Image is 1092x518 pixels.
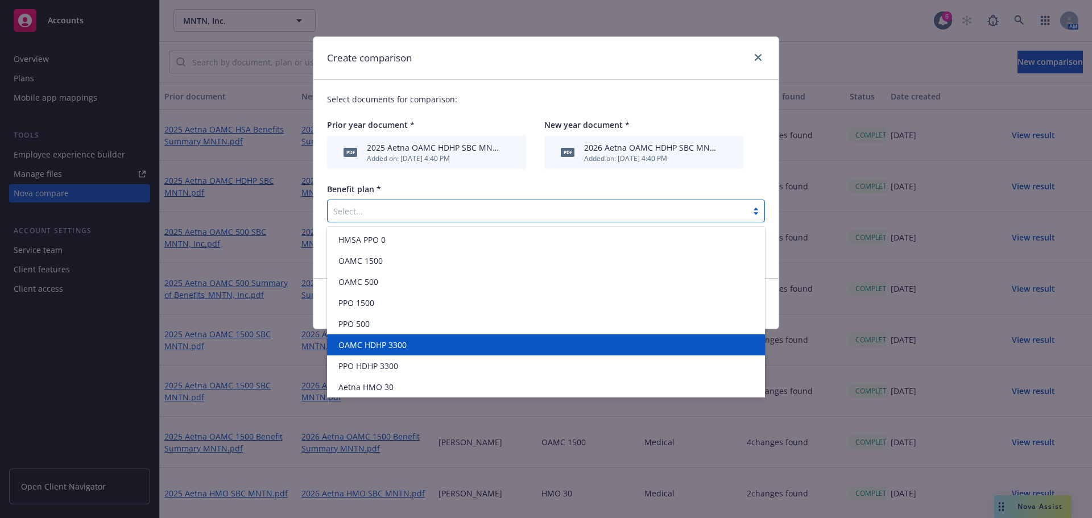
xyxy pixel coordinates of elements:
[338,360,398,372] span: PPO HDHP 3300
[338,381,394,393] span: Aetna HMO 30
[327,119,415,130] span: Prior year document *
[338,234,386,246] span: HMSA PPO 0
[327,51,412,65] h1: Create comparison
[338,276,378,288] span: OAMC 500
[338,255,383,267] span: OAMC 1500
[367,154,501,163] div: Added on: [DATE] 4:40 PM
[723,147,732,159] button: archive file
[344,148,357,156] span: pdf
[327,93,765,105] p: Select documents for comparison:
[338,297,374,309] span: PPO 1500
[367,142,501,154] div: 2025 Aetna OAMC HDHP SBC MNTN.pdf
[584,154,718,163] div: Added on: [DATE] 4:40 PM
[338,318,370,330] span: PPO 500
[338,339,407,351] span: OAMC HDHP 3300
[584,142,718,154] div: 2026 Aetna OAMC HDHP SBC MNTN.pdf
[561,148,574,156] span: pdf
[506,147,515,159] button: archive file
[544,119,630,130] span: New year document *
[327,184,381,194] span: Benefit plan *
[751,51,765,64] a: close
